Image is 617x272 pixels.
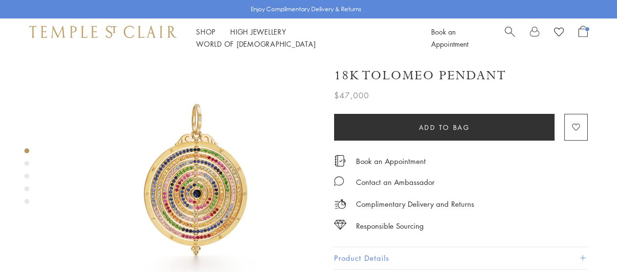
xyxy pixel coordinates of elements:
button: Product Details [334,247,588,269]
div: Contact an Ambassador [356,176,435,188]
a: World of [DEMOGRAPHIC_DATA]World of [DEMOGRAPHIC_DATA] [196,39,316,49]
a: Book an Appointment [431,27,468,49]
img: MessageIcon-01_2.svg [334,176,344,186]
button: Add to bag [334,114,555,141]
p: Enjoy Complimentary Delivery & Returns [251,4,361,14]
h1: 18K Tolomeo Pendant [334,67,506,84]
a: Open Shopping Bag [578,26,588,50]
div: Responsible Sourcing [356,220,424,232]
span: $47,000 [334,89,369,102]
a: View Wishlist [554,26,564,40]
img: icon_delivery.svg [334,198,346,210]
div: Product gallery navigation [24,146,29,212]
img: icon_appointment.svg [334,155,346,166]
span: Add to bag [419,122,470,133]
a: Search [505,26,515,50]
a: Book an Appointment [356,156,426,166]
a: ShopShop [196,27,216,36]
p: Complimentary Delivery and Returns [356,198,474,210]
img: Temple St. Clair [29,26,177,37]
a: High JewelleryHigh Jewellery [230,27,286,36]
img: icon_sourcing.svg [334,220,346,230]
nav: Main navigation [196,26,409,50]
